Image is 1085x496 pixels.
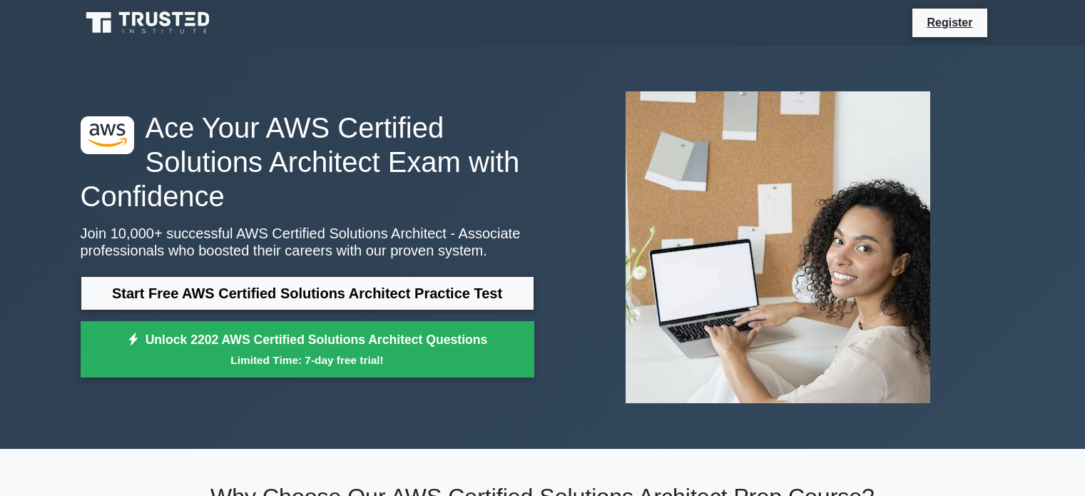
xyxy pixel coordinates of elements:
[81,225,534,259] p: Join 10,000+ successful AWS Certified Solutions Architect - Associate professionals who boosted t...
[81,276,534,310] a: Start Free AWS Certified Solutions Architect Practice Test
[98,352,516,368] small: Limited Time: 7-day free trial!
[81,111,534,213] h1: Ace Your AWS Certified Solutions Architect Exam with Confidence
[918,14,981,31] a: Register
[81,321,534,378] a: Unlock 2202 AWS Certified Solutions Architect QuestionsLimited Time: 7-day free trial!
